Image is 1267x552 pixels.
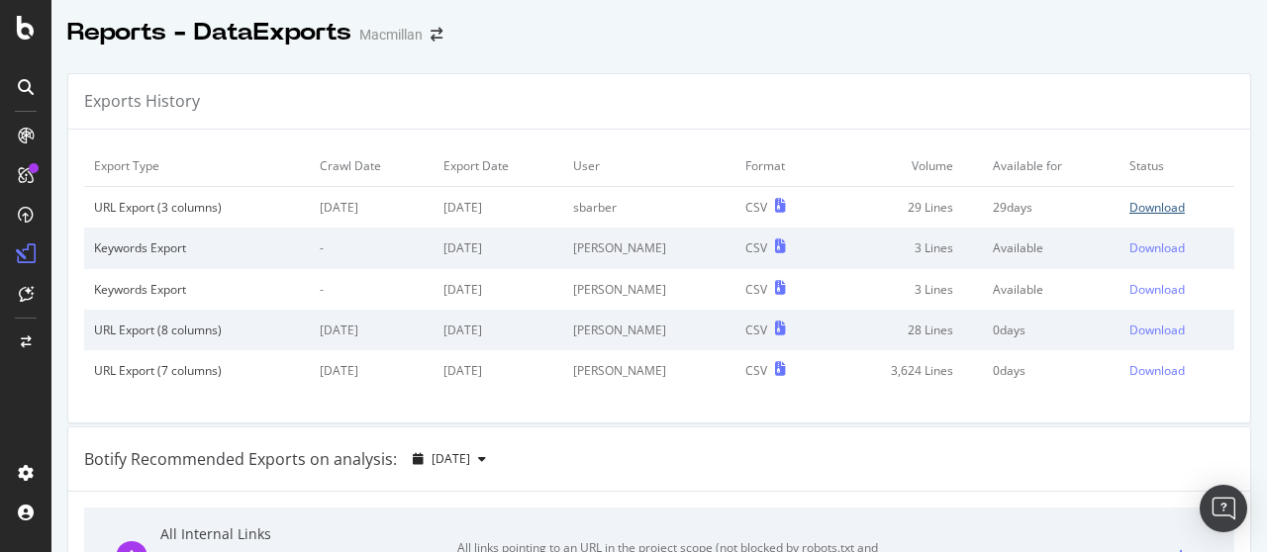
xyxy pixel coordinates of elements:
[84,145,310,187] td: Export Type
[1129,362,1224,379] a: Download
[310,269,434,310] td: -
[94,322,300,338] div: URL Export (8 columns)
[94,199,300,216] div: URL Export (3 columns)
[828,269,983,310] td: 3 Lines
[434,145,563,187] td: Export Date
[432,450,470,467] span: 2025 Sep. 12th
[563,145,735,187] td: User
[563,269,735,310] td: [PERSON_NAME]
[1129,281,1185,298] div: Download
[1129,239,1224,256] a: Download
[434,187,563,229] td: [DATE]
[434,350,563,391] td: [DATE]
[359,25,423,45] div: Macmillan
[983,145,1119,187] td: Available for
[310,350,434,391] td: [DATE]
[745,362,767,379] div: CSV
[828,310,983,350] td: 28 Lines
[983,310,1119,350] td: 0 days
[310,310,434,350] td: [DATE]
[1129,239,1185,256] div: Download
[1129,199,1185,216] div: Download
[993,239,1109,256] div: Available
[1129,322,1185,338] div: Download
[745,281,767,298] div: CSV
[563,187,735,229] td: sbarber
[993,281,1109,298] div: Available
[434,228,563,268] td: [DATE]
[1129,199,1224,216] a: Download
[828,350,983,391] td: 3,624 Lines
[563,310,735,350] td: [PERSON_NAME]
[1129,281,1224,298] a: Download
[828,228,983,268] td: 3 Lines
[983,350,1119,391] td: 0 days
[94,281,300,298] div: Keywords Export
[94,239,300,256] div: Keywords Export
[828,187,983,229] td: 29 Lines
[434,310,563,350] td: [DATE]
[745,322,767,338] div: CSV
[310,187,434,229] td: [DATE]
[94,362,300,379] div: URL Export (7 columns)
[84,448,397,471] div: Botify Recommended Exports on analysis:
[563,350,735,391] td: [PERSON_NAME]
[1120,145,1234,187] td: Status
[310,228,434,268] td: -
[431,28,442,42] div: arrow-right-arrow-left
[1129,362,1185,379] div: Download
[160,524,457,544] div: All Internal Links
[563,228,735,268] td: [PERSON_NAME]
[1200,485,1247,532] div: Open Intercom Messenger
[434,269,563,310] td: [DATE]
[745,239,767,256] div: CSV
[983,187,1119,229] td: 29 days
[84,90,200,113] div: Exports History
[735,145,828,187] td: Format
[310,145,434,187] td: Crawl Date
[405,443,494,475] button: [DATE]
[745,199,767,216] div: CSV
[67,16,351,49] div: Reports - DataExports
[828,145,983,187] td: Volume
[1129,322,1224,338] a: Download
